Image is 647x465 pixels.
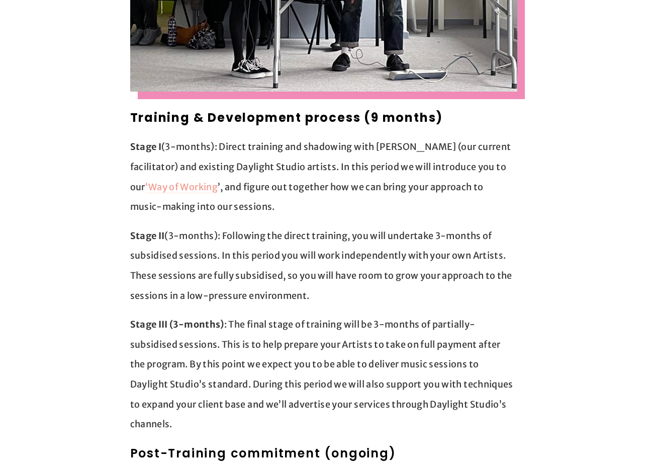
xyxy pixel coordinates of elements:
a: ‘Way of Working [145,181,218,194]
strong: Training & Development process (9 months) [130,109,443,126]
strong: Stage II [130,230,165,242]
p: : The final stage of training will be 3-months of partially-subsidised sessions. This is to help ... [130,315,517,434]
p: (3-months): Following the direct training, you will undertake 3-months of subsidised sessions. In... [130,226,517,305]
p: (3-months): Direct training and shadowing with [PERSON_NAME] (our current facilitator) and existi... [130,137,517,216]
strong: Stage III (3-months) [130,319,224,330]
strong: Stage I [130,141,162,152]
h2: Post-Training commitment (ongoing) [130,444,517,462]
